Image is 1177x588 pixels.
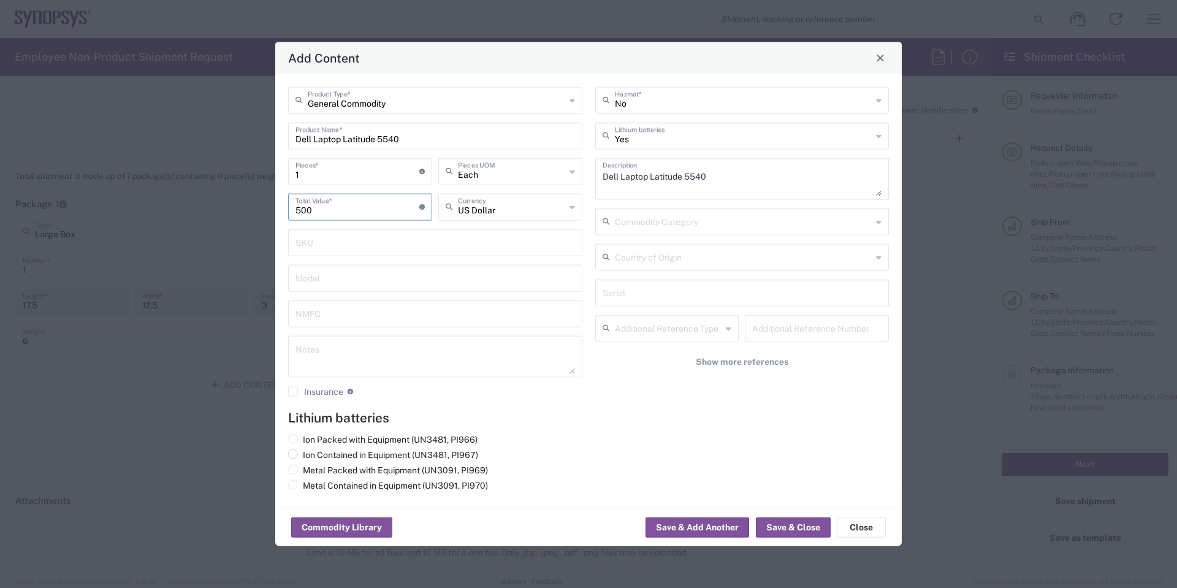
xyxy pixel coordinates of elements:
button: Close [837,517,886,537]
span: Show more references [696,356,788,367]
button: Save & Close [756,517,831,537]
label: Insurance [288,386,343,396]
label: Metal Packed with Equipment (UN3091, PI969) [288,464,488,475]
button: Save & Add Another [646,517,749,537]
button: Commodity Library [291,517,392,537]
button: Close [872,49,889,66]
h4: Lithium batteries [288,410,889,425]
label: Ion Packed with Equipment (UN3481, PI966) [288,433,478,445]
h4: Add Content [288,48,360,66]
label: Ion Contained in Equipment (UN3481, PI967) [288,449,478,460]
label: Metal Contained in Equipment (UN3091, PI970) [288,479,488,491]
